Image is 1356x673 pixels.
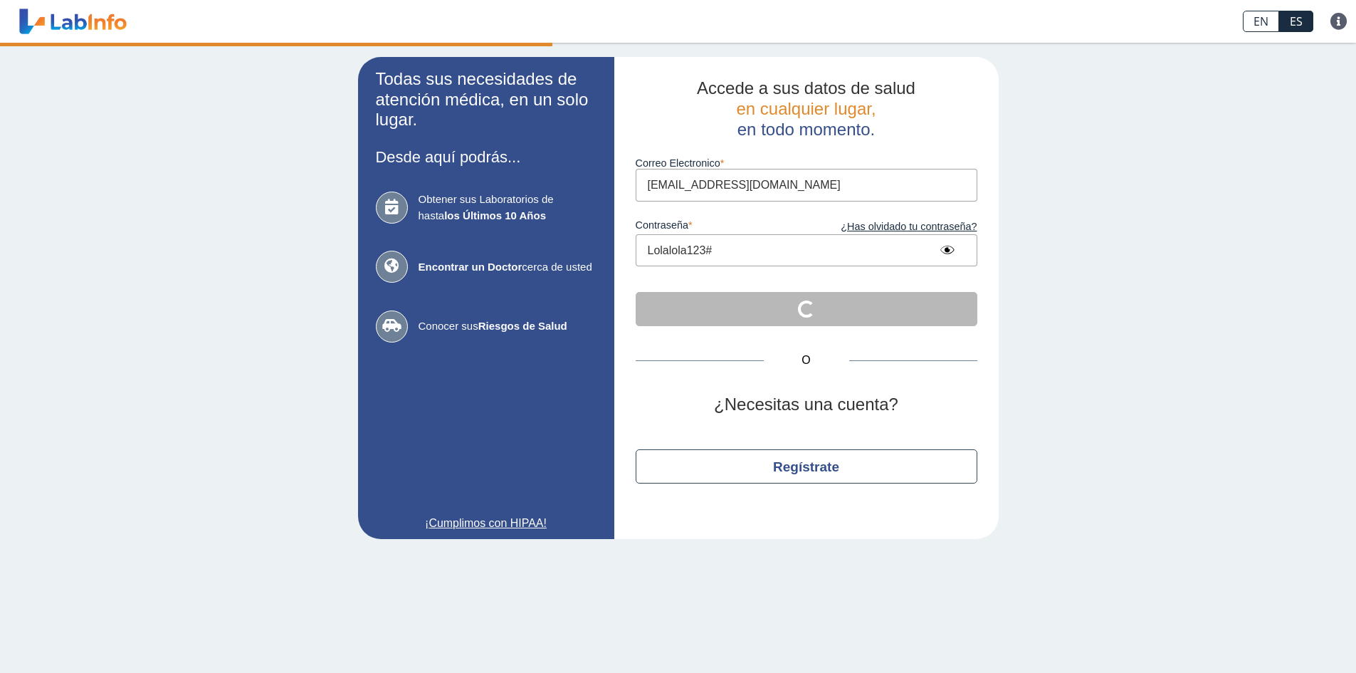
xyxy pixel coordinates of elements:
[419,318,596,335] span: Conocer sus
[736,99,876,118] span: en cualquier lugar,
[444,209,546,221] b: los Últimos 10 Años
[806,219,977,235] a: ¿Has olvidado tu contraseña?
[1243,11,1279,32] a: EN
[1229,617,1340,657] iframe: Help widget launcher
[636,157,977,169] label: Correo Electronico
[376,515,596,532] a: ¡Cumplimos con HIPAA!
[419,259,596,276] span: cerca de usted
[1279,11,1313,32] a: ES
[419,261,522,273] b: Encontrar un Doctor
[636,449,977,484] button: Regístrate
[764,352,849,369] span: O
[478,320,567,332] b: Riesgos de Salud
[419,192,596,224] span: Obtener sus Laboratorios de hasta
[636,219,806,235] label: contraseña
[376,69,596,130] h2: Todas sus necesidades de atención médica, en un solo lugar.
[737,120,875,139] span: en todo momento.
[636,395,977,415] h2: ¿Necesitas una cuenta?
[376,148,596,166] h3: Desde aquí podrás...
[697,78,915,98] span: Accede a sus datos de salud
